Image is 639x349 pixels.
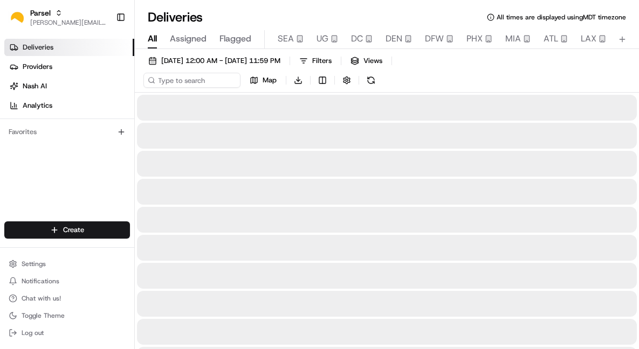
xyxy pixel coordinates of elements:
span: DFW [425,32,444,45]
span: Deliveries [23,43,53,52]
span: Providers [23,62,52,72]
img: Parsel [9,9,26,26]
button: Filters [294,53,336,68]
span: SEA [278,32,294,45]
a: Deliveries [4,39,134,56]
button: [DATE] 12:00 AM - [DATE] 11:59 PM [143,53,285,68]
button: Toggle Theme [4,308,130,323]
button: Map [245,73,281,88]
span: MIA [505,32,521,45]
span: Filters [312,56,332,66]
span: Analytics [23,101,52,110]
div: Favorites [4,123,130,141]
span: Assigned [170,32,207,45]
span: Create [63,225,84,235]
a: Providers [4,58,134,75]
input: Type to search [143,73,241,88]
button: Chat with us! [4,291,130,306]
span: PHX [466,32,483,45]
button: Notifications [4,274,130,289]
span: All [148,32,157,45]
span: LAX [581,32,596,45]
a: Nash AI [4,78,134,95]
span: Map [263,75,277,85]
span: UG [317,32,328,45]
button: [PERSON_NAME][EMAIL_ADDRESS][PERSON_NAME][DOMAIN_NAME] [30,18,107,27]
span: Notifications [22,277,59,285]
h1: Deliveries [148,9,203,26]
span: DEN [386,32,402,45]
span: Chat with us! [22,294,61,303]
button: Refresh [363,73,379,88]
span: Log out [22,329,44,337]
span: ATL [544,32,558,45]
span: Settings [22,260,46,268]
span: Flagged [219,32,251,45]
button: Parsel [30,8,51,18]
button: ParselParsel[PERSON_NAME][EMAIL_ADDRESS][PERSON_NAME][DOMAIN_NAME] [4,4,112,30]
button: Create [4,221,130,239]
span: [DATE] 12:00 AM - [DATE] 11:59 PM [161,56,280,66]
span: Nash AI [23,81,47,91]
button: Settings [4,256,130,271]
span: Toggle Theme [22,311,65,320]
span: Views [363,56,382,66]
a: Analytics [4,97,134,114]
button: Log out [4,325,130,340]
button: Views [346,53,387,68]
span: All times are displayed using MDT timezone [497,13,626,22]
span: DC [351,32,363,45]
